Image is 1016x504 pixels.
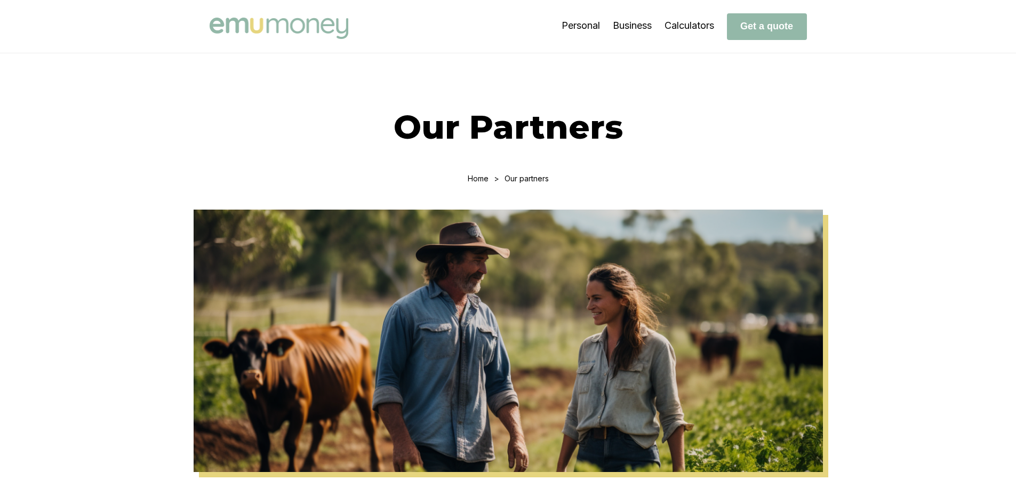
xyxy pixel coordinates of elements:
[210,18,348,39] img: Emu Money logo
[468,174,489,183] a: Home
[494,174,499,183] div: >
[727,13,807,40] button: Get a quote
[727,20,807,31] a: Get a quote
[194,210,823,472] img: Our Partners
[505,174,549,183] div: Our partners
[210,107,807,147] h1: Our Partners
